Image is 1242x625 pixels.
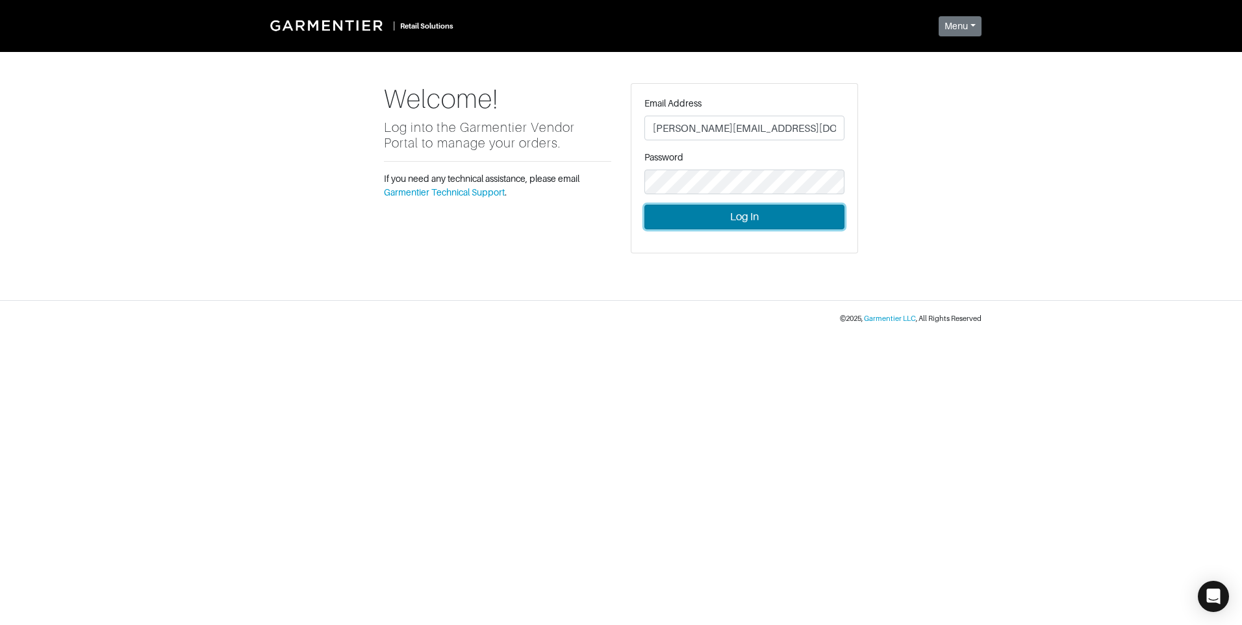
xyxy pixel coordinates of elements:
[260,10,459,40] a: |Retail Solutions
[644,151,683,164] label: Password
[384,120,611,151] h5: Log into the Garmentier Vendor Portal to manage your orders.
[393,19,395,32] div: |
[384,172,611,199] p: If you need any technical assistance, please email .
[644,205,844,229] button: Log In
[1198,581,1229,612] div: Open Intercom Messenger
[384,187,505,198] a: Garmentier Technical Support
[939,16,982,36] button: Menu
[840,314,982,322] small: © 2025 , , All Rights Reserved
[263,13,393,38] img: Garmentier
[384,83,611,114] h1: Welcome!
[864,314,916,322] a: Garmentier LLC
[644,97,702,110] label: Email Address
[400,22,453,30] small: Retail Solutions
